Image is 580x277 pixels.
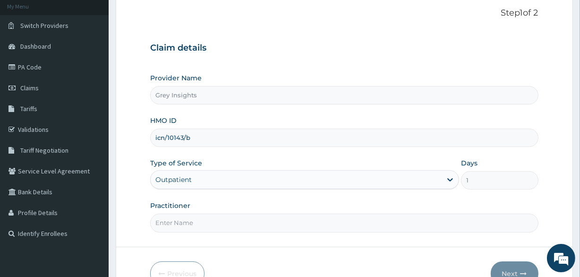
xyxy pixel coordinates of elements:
[5,180,180,213] textarea: Type your message and hit 'Enter'
[20,21,68,30] span: Switch Providers
[150,43,538,53] h3: Claim details
[20,42,51,51] span: Dashboard
[155,5,178,27] div: Minimize live chat window
[150,129,538,147] input: Enter HMO ID
[20,84,39,92] span: Claims
[55,80,130,175] span: We're online!
[20,104,37,113] span: Tariffs
[150,116,177,125] label: HMO ID
[20,146,68,155] span: Tariff Negotiation
[17,47,38,71] img: d_794563401_company_1708531726252_794563401
[150,214,538,232] input: Enter Name
[49,53,159,65] div: Chat with us now
[150,201,190,210] label: Practitioner
[150,158,202,168] label: Type of Service
[150,73,202,83] label: Provider Name
[150,8,538,18] p: Step 1 of 2
[461,158,478,168] label: Days
[155,175,192,184] div: Outpatient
